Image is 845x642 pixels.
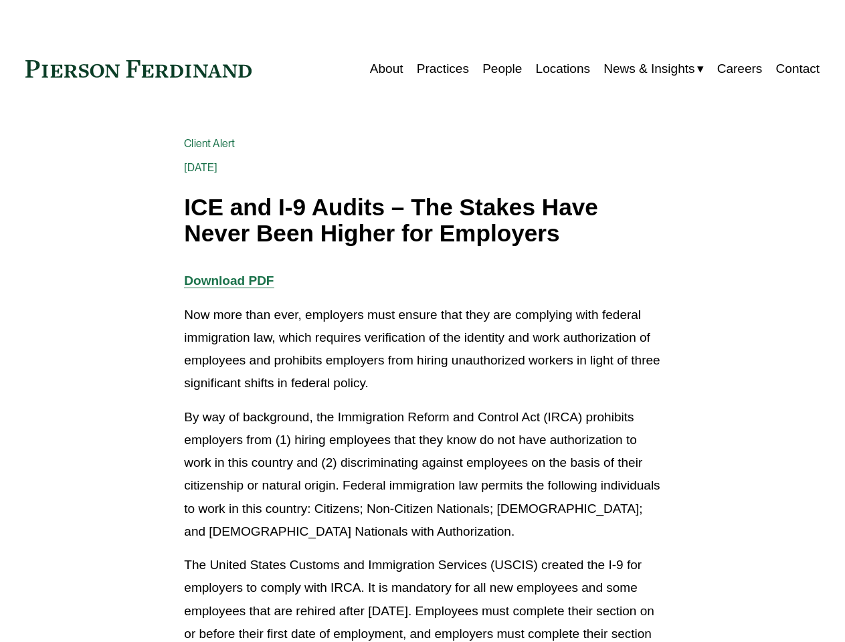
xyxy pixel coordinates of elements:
a: Contact [776,56,820,82]
span: News & Insights [603,58,694,80]
a: folder dropdown [603,56,703,82]
a: Practices [417,56,469,82]
span: [DATE] [184,161,217,174]
a: Client Alert [184,137,235,150]
p: By way of background, the Immigration Reform and Control Act (IRCA) prohibits employers from (1) ... [184,406,660,544]
a: People [482,56,522,82]
a: Careers [717,56,763,82]
a: Download PDF [184,274,274,288]
h1: ICE and I-9 Audits – The Stakes Have Never Been Higher for Employers [184,195,660,246]
p: Now more than ever, employers must ensure that they are complying with federal immigration law, w... [184,304,660,395]
a: Locations [536,56,590,82]
a: About [370,56,403,82]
